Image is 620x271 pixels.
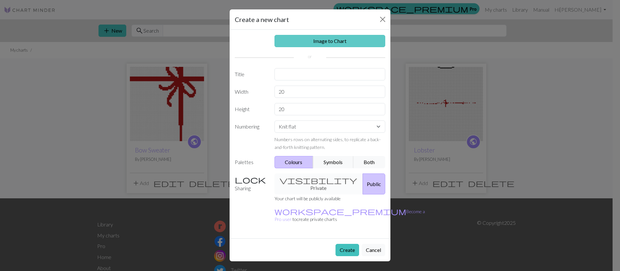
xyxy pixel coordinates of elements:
[274,137,381,150] small: Numbers rows on alternating sides, to replicate a back-and-forth knitting pattern.
[274,156,314,168] button: Colours
[235,15,289,24] h5: Create a new chart
[231,173,271,194] label: Sharing
[274,209,425,222] a: Become a Pro user
[231,68,271,80] label: Title
[353,156,386,168] button: Both
[377,14,388,25] button: Close
[274,207,406,216] span: workspace_premium
[274,35,386,47] a: Image to Chart
[231,120,271,151] label: Numbering
[274,196,341,201] small: Your chart will be publicly available
[231,86,271,98] label: Width
[362,244,385,256] button: Cancel
[313,156,354,168] button: Symbols
[274,209,425,222] small: to create private charts
[231,156,271,168] label: Palettes
[363,173,385,194] button: Public
[336,244,359,256] button: Create
[231,103,271,115] label: Height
